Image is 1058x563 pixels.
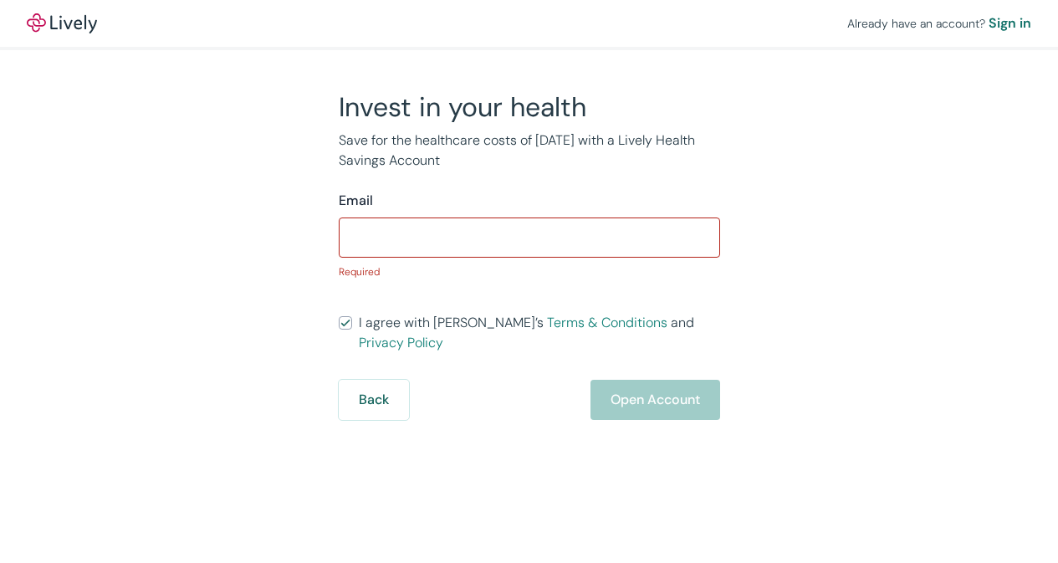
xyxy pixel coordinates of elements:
span: I agree with [PERSON_NAME]’s and [359,313,720,353]
p: Required [339,264,720,279]
a: Privacy Policy [359,334,443,351]
label: Email [339,191,373,211]
h2: Invest in your health [339,90,720,124]
a: LivelyLively [27,13,97,33]
a: Terms & Conditions [547,314,667,331]
button: Back [339,380,409,420]
p: Save for the healthcare costs of [DATE] with a Lively Health Savings Account [339,131,720,171]
a: Sign in [989,13,1031,33]
div: Already have an account? [847,13,1031,33]
img: Lively [27,13,97,33]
